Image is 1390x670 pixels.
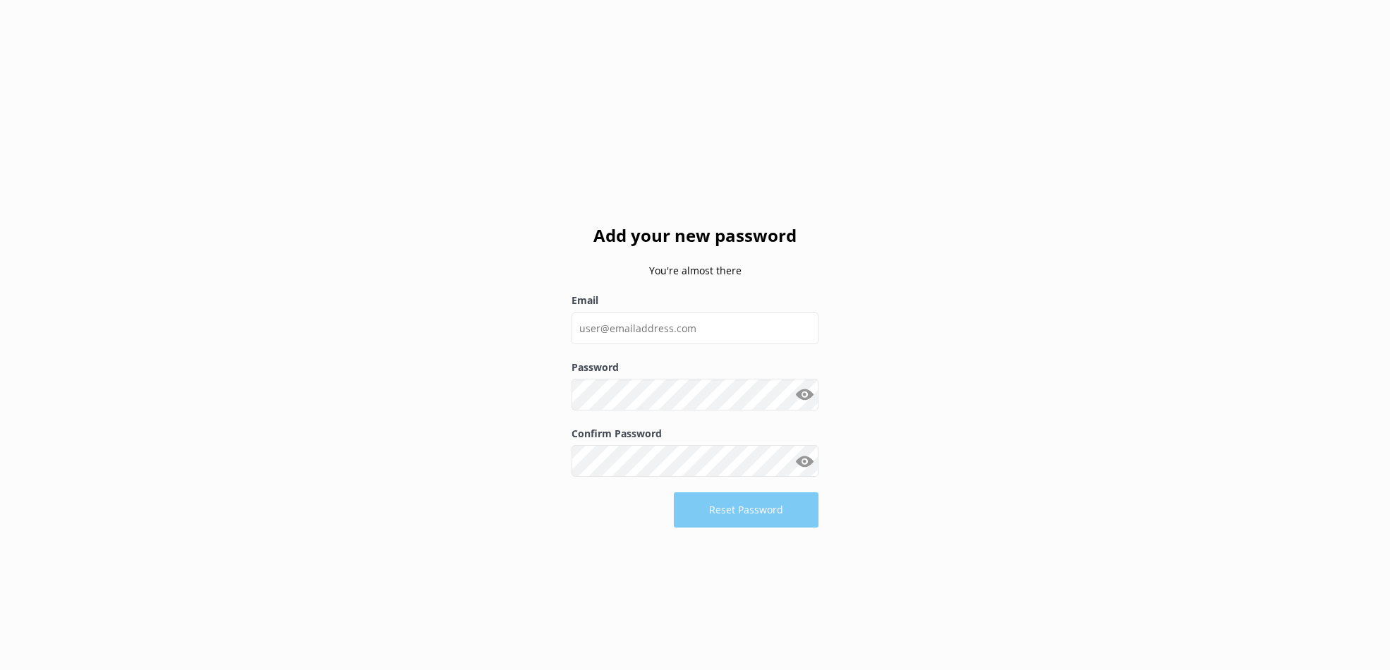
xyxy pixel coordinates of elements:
p: You're almost there [572,263,818,279]
label: Email [572,293,818,308]
h2: Add your new password [572,222,818,249]
button: Show password [790,381,818,409]
input: user@emailaddress.com [572,312,818,344]
label: Password [572,360,818,375]
button: Show password [790,447,818,475]
label: Confirm Password [572,426,818,441]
